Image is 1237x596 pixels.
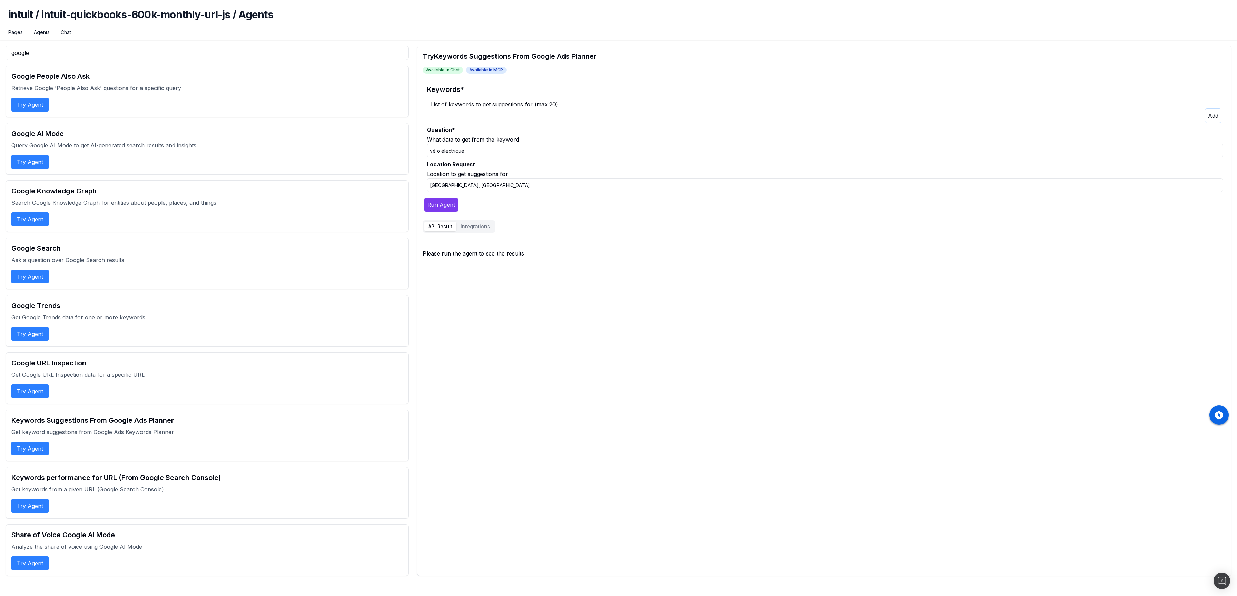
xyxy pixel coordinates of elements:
[11,212,49,226] button: Try Agent
[11,243,403,253] h2: Google Search
[11,313,403,321] p: Get Google Trends data for one or more keywords
[11,129,403,138] h2: Google AI Mode
[6,46,409,60] input: Search agents...
[11,530,403,540] h2: Share of Voice Google AI Mode
[11,499,49,513] button: Try Agent
[11,556,49,570] button: Try Agent
[11,442,49,455] button: Try Agent
[11,155,49,169] button: Try Agent
[11,384,49,398] button: Try Agent
[11,327,49,341] button: Try Agent
[424,222,456,231] button: API Result
[1214,573,1230,589] div: Open Intercom Messenger
[8,29,23,36] a: Pages
[11,71,403,81] h2: Google People Also Ask
[427,135,1223,144] div: What data to get from the keyword
[34,29,50,36] a: Agents
[8,8,1229,29] h1: intuit / intuit-quickbooks-600k-monthly-url-js / Agents
[11,301,403,310] h2: Google Trends
[427,79,1223,96] legend: Keywords
[11,371,403,379] p: Get Google URL Inspection data for a specific URL
[11,98,49,112] button: Try Agent
[427,170,1223,178] div: Location to get suggestions for
[427,126,1223,134] label: Question
[11,542,403,551] p: Analyze the share of voice using Google AI Mode
[1205,108,1221,123] button: Add
[61,29,71,36] a: Chat
[11,270,49,283] button: Try Agent
[11,256,403,264] p: Ask a question over Google Search results
[11,358,403,368] h2: Google URL Inspection
[11,141,403,150] p: Query Google AI Mode to get AI-generated search results and insights
[11,415,403,425] h2: Keywords Suggestions From Google Ads Planner
[424,198,458,212] button: Run Agent
[11,428,403,436] p: Get keyword suggestions from Google Ads Keywords Planner
[427,160,1223,169] label: Location Request
[423,51,1226,61] h2: Try Keywords Suggestions From Google Ads Planner
[466,67,507,74] span: Available in MCP
[11,473,403,482] h2: Keywords performance for URL (From Google Search Console)
[11,186,403,196] h2: Google Knowledge Graph
[11,199,403,207] p: Search Google Knowledge Graph for entities about people, places, and things
[456,222,494,231] button: Integrations
[11,84,403,92] p: Retrieve Google 'People Also Ask' questions for a specific query
[11,485,403,493] p: Get keywords from a given URL (Google Search Console)
[431,100,1223,108] div: List of keywords to get suggestions for (max 20)
[423,249,1226,258] div: Please run the agent to see the results
[423,67,463,74] span: Available in Chat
